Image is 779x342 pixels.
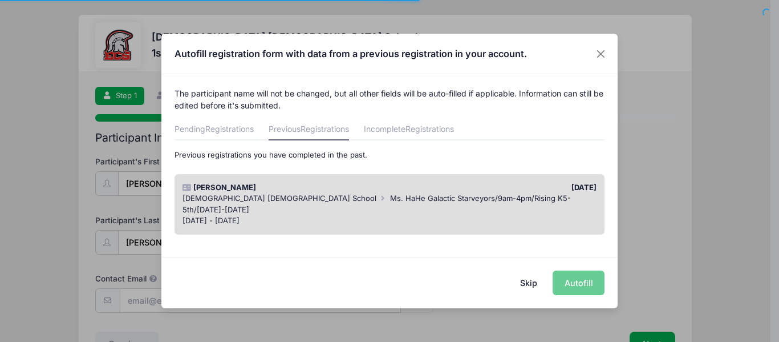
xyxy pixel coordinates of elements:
a: Previous [269,120,349,140]
button: Skip [509,271,549,295]
span: Registrations [301,124,349,134]
div: [DATE] - [DATE] [182,215,597,227]
span: Ms. HaHe Galactic Starveyors/9am-4pm/Rising K5-5th/[DATE]-[DATE] [182,194,571,214]
h4: Autofill registration form with data from a previous registration in your account. [175,47,527,61]
p: The participant name will not be changed, but all other fields will be auto-filled if applicable.... [175,87,605,111]
div: [DATE] [389,182,602,194]
p: Previous registrations you have completed in the past. [175,150,605,161]
span: Registrations [205,124,254,134]
a: Pending [175,120,254,140]
div: [PERSON_NAME] [177,182,389,194]
span: Registrations [405,124,454,134]
span: [DEMOGRAPHIC_DATA] [DEMOGRAPHIC_DATA] School [182,194,376,203]
a: Incomplete [364,120,454,140]
button: Close [591,43,611,64]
